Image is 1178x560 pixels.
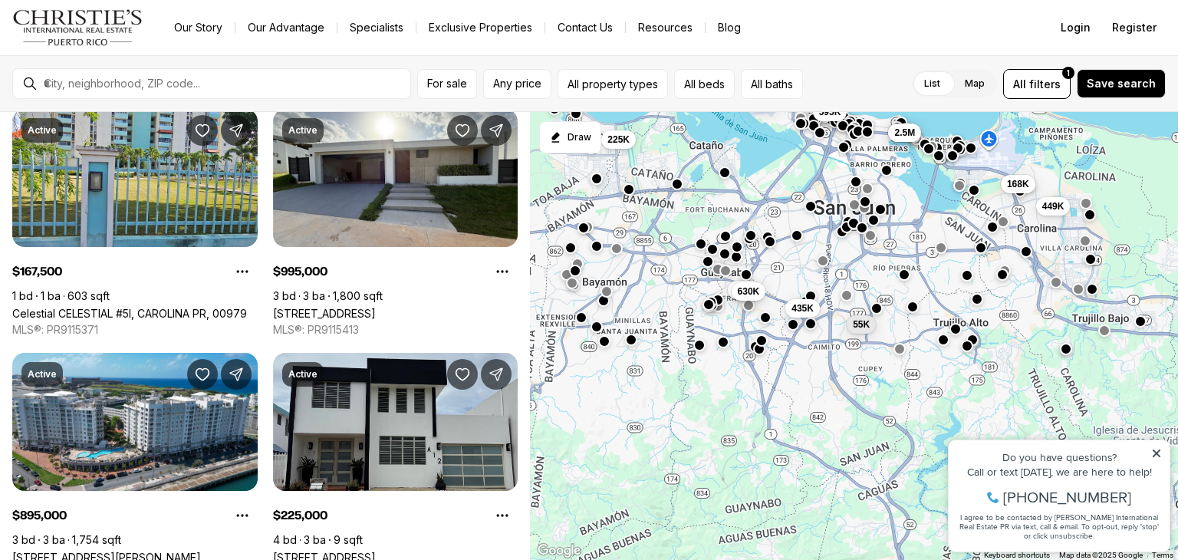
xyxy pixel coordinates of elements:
[483,69,551,99] button: Any price
[1013,76,1026,92] span: All
[487,256,518,287] button: Property options
[741,69,803,99] button: All baths
[1003,69,1071,99] button: Allfilters1
[16,49,222,60] div: Call or text [DATE], we are here to help!
[674,69,735,99] button: All beds
[221,115,252,146] button: Share Property
[447,359,478,390] button: Save Property: Calle 1 VILLAS DE LEVITTOWN #A12
[888,124,921,142] button: 2.5M
[1061,21,1091,34] span: Login
[1067,67,1070,79] span: 1
[847,315,876,334] button: 55K
[187,115,218,146] button: Save Property: Celestial CELESTIAL #5I
[235,17,337,38] a: Our Advantage
[1112,21,1157,34] span: Register
[273,307,376,320] a: St. 1 MONTEAZUL, GUAYNABO PR, 00969
[791,301,814,314] span: 435K
[28,124,57,137] p: Active
[447,115,478,146] button: Save Property: St. 1 MONTEAZUL
[288,368,318,380] p: Active
[1077,69,1166,98] button: Save search
[63,72,191,87] span: [PHONE_NUMBER]
[912,70,953,97] label: List
[706,17,753,38] a: Blog
[227,256,258,287] button: Property options
[607,133,630,146] span: 225K
[221,359,252,390] button: Share Property
[162,17,235,38] a: Our Story
[1051,12,1100,43] button: Login
[227,500,258,531] button: Property options
[28,368,57,380] p: Active
[1029,76,1061,92] span: filters
[953,70,997,97] label: Map
[785,298,820,317] button: 435K
[12,9,143,46] img: logo
[601,130,636,149] button: 225K
[493,77,541,90] span: Any price
[737,285,759,297] span: 630K
[12,307,247,320] a: Celestial CELESTIAL #5I, CAROLINA PR, 00979
[1035,196,1070,215] button: 449K
[16,35,222,45] div: Do you have questions?
[1007,177,1029,189] span: 168K
[1001,174,1035,193] button: 168K
[733,284,755,296] span: 995K
[1103,12,1166,43] button: Register
[626,17,705,38] a: Resources
[545,17,625,38] button: Contact Us
[894,127,915,139] span: 2.5M
[481,359,512,390] button: Share Property
[853,318,870,331] span: 55K
[427,77,467,90] span: For sale
[417,69,477,99] button: For sale
[727,281,762,299] button: 995K
[887,123,920,141] button: 1.2M
[487,500,518,531] button: Property options
[19,94,219,124] span: I agree to be contacted by [PERSON_NAME] International Real Estate PR via text, call & email. To ...
[812,102,847,120] button: 595K
[818,105,841,117] span: 595K
[288,124,318,137] p: Active
[1041,199,1064,212] span: 449K
[337,17,416,38] a: Specialists
[539,121,601,153] button: Start drawing
[187,359,218,390] button: Save Property: 100 DEL MUELLE #1905
[558,69,668,99] button: All property types
[1087,77,1156,90] span: Save search
[416,17,545,38] a: Exclusive Properties
[731,282,765,300] button: 630K
[481,115,512,146] button: Share Property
